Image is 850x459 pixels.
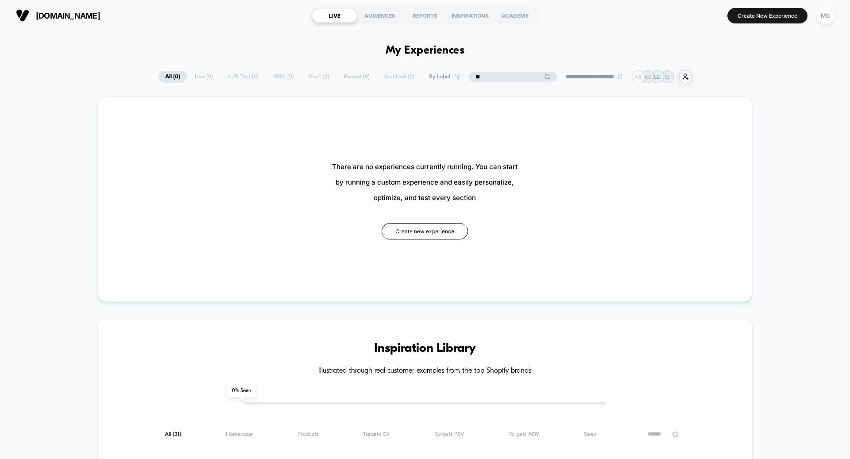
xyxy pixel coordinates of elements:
span: [DOMAIN_NAME] [36,11,100,20]
span: Homepage [226,431,253,438]
div: INSPIRATIONS [448,8,493,23]
span: Seen [584,431,596,438]
p: EI [665,73,669,80]
span: By Label [429,73,450,80]
div: LIVE [312,8,357,23]
p: KE [645,73,651,80]
button: Create new experience [382,223,468,239]
span: All [165,431,181,438]
span: All ( 0 ) [158,71,187,83]
span: ( 31 ) [173,432,181,437]
button: [DOMAIN_NAME] [13,8,103,23]
p: LD [654,73,661,80]
span: Targets CR [363,431,390,438]
button: MB [814,7,837,25]
span: Targets AOV [509,431,539,438]
div: ACADEMY [493,8,538,23]
div: AUDIENCES [357,8,402,23]
button: Create New Experience [727,8,807,23]
span: Products [297,431,318,438]
img: end [617,74,622,79]
div: + 5 [632,70,645,83]
div: REPORTS [402,8,448,23]
img: Visually logo [16,9,29,22]
span: Targets PSV [435,431,464,438]
h1: My Experiences [386,44,465,57]
div: MB [817,7,834,24]
span: 0 % Seen [227,384,256,397]
h3: Inspiration Library [124,342,726,356]
span: There are no experiences currently running. You can start by running a custom experience and easi... [332,159,518,205]
h4: Illustrated through real customer examples from the top Shopify brands [124,367,726,375]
